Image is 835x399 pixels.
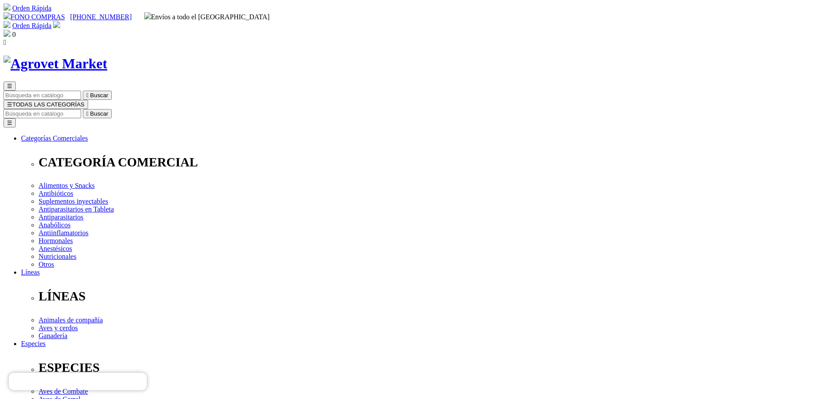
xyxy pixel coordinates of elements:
button: ☰TODAS LAS CATEGORÍAS [4,100,88,109]
i:  [86,110,89,117]
a: Antibióticos [39,190,73,197]
a: Antiparasitarios [39,213,83,221]
a: Antiparasitarios en Tableta [39,205,114,213]
a: Acceda a su cuenta de cliente [53,22,60,29]
img: shopping-bag.svg [4,30,11,37]
img: shopping-cart.svg [4,4,11,11]
img: phone.svg [4,12,11,19]
a: [PHONE_NUMBER] [70,13,131,21]
input: Buscar [4,109,81,118]
button: ☰ [4,81,16,91]
span: ☰ [7,101,12,108]
a: FONO COMPRAS [4,13,65,21]
a: Animales de compañía [39,316,103,324]
a: Anestésicos [39,245,72,252]
input: Buscar [4,91,81,100]
a: Orden Rápida [12,4,51,12]
span: Buscar [90,110,108,117]
a: Alimentos y Snacks [39,182,95,189]
i:  [4,39,6,46]
img: Agrovet Market [4,56,107,72]
img: delivery-truck.svg [144,12,151,19]
img: user.svg [53,21,60,28]
span: 0 [12,31,16,38]
a: Anabólicos [39,221,71,229]
p: LÍNEAS [39,289,831,304]
a: Nutricionales [39,253,76,260]
i:  [86,92,89,99]
span: ☰ [7,83,12,89]
a: Otros [39,261,54,268]
a: Orden Rápida [12,22,51,29]
iframe: Brevo live chat [9,373,147,390]
img: shopping-cart.svg [4,21,11,28]
a: Ganadería [39,332,68,339]
p: CATEGORÍA COMERCIAL [39,155,831,169]
a: Aves y cerdos [39,324,78,332]
a: Aves de Combate [39,388,88,395]
a: Antiinflamatorios [39,229,89,237]
span: Envíos a todo el [GEOGRAPHIC_DATA] [144,13,270,21]
a: Categorías Comerciales [21,134,88,142]
button:  Buscar [83,109,112,118]
button: ☰ [4,118,16,127]
button:  Buscar [83,91,112,100]
span: Buscar [90,92,108,99]
a: Líneas [21,268,40,276]
a: Suplementos inyectables [39,198,108,205]
a: Especies [21,340,46,347]
a: Hormonales [39,237,73,244]
p: ESPECIES [39,360,831,375]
